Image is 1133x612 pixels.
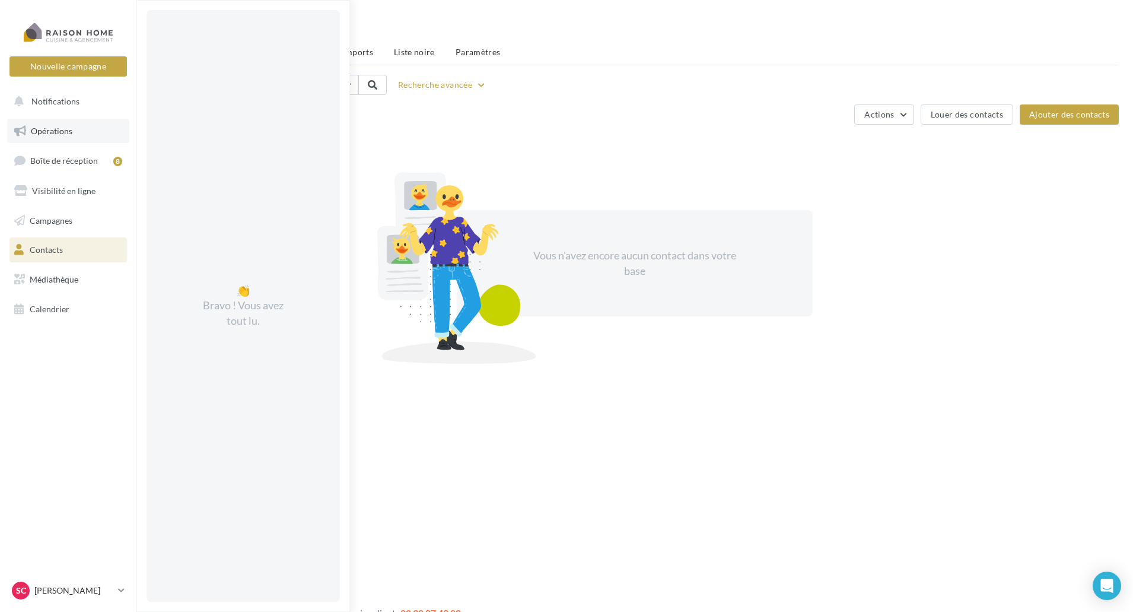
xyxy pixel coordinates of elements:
span: Imports [343,47,373,57]
a: Boîte de réception8 [7,148,129,173]
span: Contacts [30,245,63,255]
span: Médiathèque [30,274,78,284]
span: Paramètres [456,47,501,57]
span: Boîte de réception [30,156,98,166]
button: Nouvelle campagne [9,56,127,77]
div: Open Intercom Messenger [1093,572,1121,600]
a: Contacts [7,237,129,262]
button: Notifications [7,89,125,114]
div: 8 [113,157,122,166]
a: Médiathèque [7,267,129,292]
p: [PERSON_NAME] [34,585,113,597]
button: Actions [854,104,914,125]
a: Campagnes [7,208,129,233]
span: Liste noire [394,47,435,57]
button: Ajouter des contacts [1020,104,1119,125]
a: SC [PERSON_NAME] [9,579,127,602]
a: Calendrier [7,297,129,322]
span: Calendrier [30,304,69,314]
button: Recherche avancée [393,78,491,92]
a: Visibilité en ligne [7,179,129,204]
span: Opérations [31,126,72,136]
span: Campagnes [30,215,72,225]
a: Opérations [7,119,129,144]
h1: Contacts [151,19,1119,37]
span: Actions [864,109,894,119]
span: Visibilité en ligne [32,186,96,196]
span: SC [16,585,26,597]
div: Vous n'avez encore aucun contact dans votre base [533,248,737,278]
button: Louer des contacts [921,104,1013,125]
span: Notifications [31,96,79,106]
